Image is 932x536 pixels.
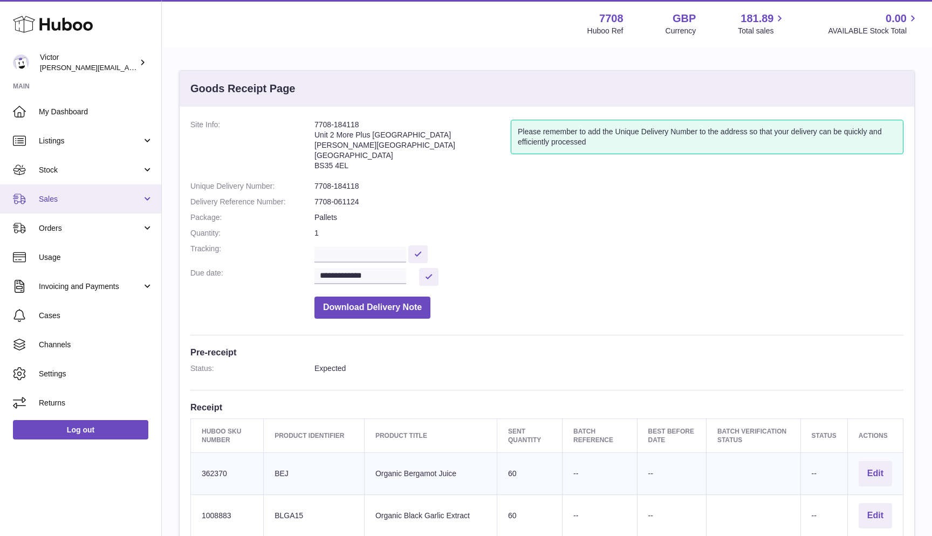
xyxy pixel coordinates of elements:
[39,136,142,146] span: Listings
[364,453,497,495] td: Organic Bergamot Juice
[364,418,497,452] th: Product title
[39,194,142,204] span: Sales
[828,26,919,36] span: AVAILABLE Stock Total
[314,228,903,238] dd: 1
[314,297,430,319] button: Download Delivery Note
[741,11,773,26] span: 181.89
[673,11,696,26] strong: GBP
[39,398,153,408] span: Returns
[738,11,786,36] a: 181.89 Total sales
[666,26,696,36] div: Currency
[190,363,314,374] dt: Status:
[637,453,706,495] td: --
[706,418,800,452] th: Batch Verification Status
[637,418,706,452] th: Best Before Date
[859,503,892,528] button: Edit
[39,165,142,175] span: Stock
[39,223,142,233] span: Orders
[40,63,216,72] span: [PERSON_NAME][EMAIL_ADDRESS][DOMAIN_NAME]
[190,197,314,207] dt: Delivery Reference Number:
[800,418,847,452] th: Status
[511,120,903,154] div: Please remember to add the Unique Delivery Number to the address so that your delivery can be qui...
[497,453,562,495] td: 60
[39,369,153,379] span: Settings
[859,461,892,486] button: Edit
[314,212,903,223] dd: Pallets
[190,268,314,286] dt: Due date:
[800,453,847,495] td: --
[39,311,153,321] span: Cases
[39,281,142,292] span: Invoicing and Payments
[847,418,903,452] th: Actions
[314,181,903,191] dd: 7708-184118
[190,346,903,358] h3: Pre-receipt
[190,120,314,176] dt: Site Info:
[13,420,148,439] a: Log out
[39,107,153,117] span: My Dashboard
[190,181,314,191] dt: Unique Delivery Number:
[886,11,907,26] span: 0.00
[190,81,296,96] h3: Goods Receipt Page
[190,244,314,263] dt: Tracking:
[264,453,365,495] td: BEJ
[191,418,264,452] th: Huboo SKU Number
[587,26,623,36] div: Huboo Ref
[314,120,511,176] address: 7708-184118 Unit 2 More Plus [GEOGRAPHIC_DATA] [PERSON_NAME][GEOGRAPHIC_DATA] [GEOGRAPHIC_DATA] B...
[190,212,314,223] dt: Package:
[13,54,29,71] img: victor@erbology.co
[563,418,638,452] th: Batch Reference
[39,340,153,350] span: Channels
[738,26,786,36] span: Total sales
[264,418,365,452] th: Product Identifier
[314,197,903,207] dd: 7708-061124
[190,228,314,238] dt: Quantity:
[599,11,623,26] strong: 7708
[497,418,562,452] th: Sent Quantity
[190,401,903,413] h3: Receipt
[314,363,903,374] dd: Expected
[191,453,264,495] td: 362370
[563,453,638,495] td: --
[39,252,153,263] span: Usage
[40,52,137,73] div: Victor
[828,11,919,36] a: 0.00 AVAILABLE Stock Total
